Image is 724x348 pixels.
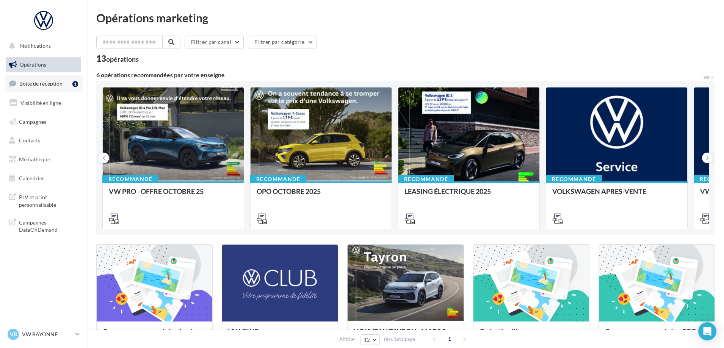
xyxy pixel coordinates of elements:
div: Recommandé [102,175,158,183]
a: Opérations [5,57,83,73]
div: Recommandé [398,175,454,183]
span: 1 [443,333,456,345]
a: Calendrier [5,170,83,186]
span: Visibilité en ligne [20,100,61,106]
span: Campagnes DataOnDemand [19,217,78,234]
div: opérations [106,56,139,62]
span: Boîte de réception [19,80,63,87]
button: Filtrer par catégorie [248,36,317,48]
a: Campagnes DataOnDemand [5,214,83,237]
div: VW CLUB [228,328,332,343]
span: VB [10,331,17,338]
div: Opération libre [480,328,583,343]
a: Visibilité en ligne [5,95,83,111]
a: Contacts [5,133,83,148]
a: Campagnes [5,114,83,130]
div: Recommandé [546,175,602,183]
a: Boîte de réception1 [5,75,83,92]
div: Campagnes sponsorisées OPO [605,328,708,343]
span: Calendrier [19,175,44,181]
span: PLV et print personnalisable [19,192,78,208]
div: LEASING ÉLECTRIQUE 2025 [404,187,533,203]
div: 13 [96,55,139,63]
div: Recommandé [250,175,306,183]
div: Open Intercom Messenger [698,322,716,340]
span: 12 [364,337,370,343]
div: Opérations marketing [96,12,715,23]
button: Notifications [5,38,80,54]
span: Notifications [20,42,51,49]
div: VOLKSWAGEN APRES-VENTE [552,187,681,203]
span: Campagnes [19,118,46,125]
div: Campagnes sponsorisées Les Instants VW Octobre [103,328,206,343]
span: Opérations [20,61,46,68]
button: Filtrer par canal [185,36,244,48]
div: VW PRO - OFFRE OCTOBRE 25 [109,187,238,203]
span: Contacts [19,137,40,144]
div: 1 [72,81,78,87]
span: Médiathèque [19,156,50,162]
a: Médiathèque [5,151,83,167]
a: PLV et print personnalisable [5,189,83,211]
div: NOUVEAU TAYRON - MARS 2025 [354,328,457,343]
span: résultats/page [384,336,415,343]
span: Afficher [339,336,356,343]
div: 6 opérations recommandées par votre enseigne [96,72,703,78]
button: 12 [360,334,380,345]
div: OPO OCTOBRE 2025 [257,187,386,203]
p: VW BAYONNE [22,331,72,338]
a: VB VW BAYONNE [6,327,81,342]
